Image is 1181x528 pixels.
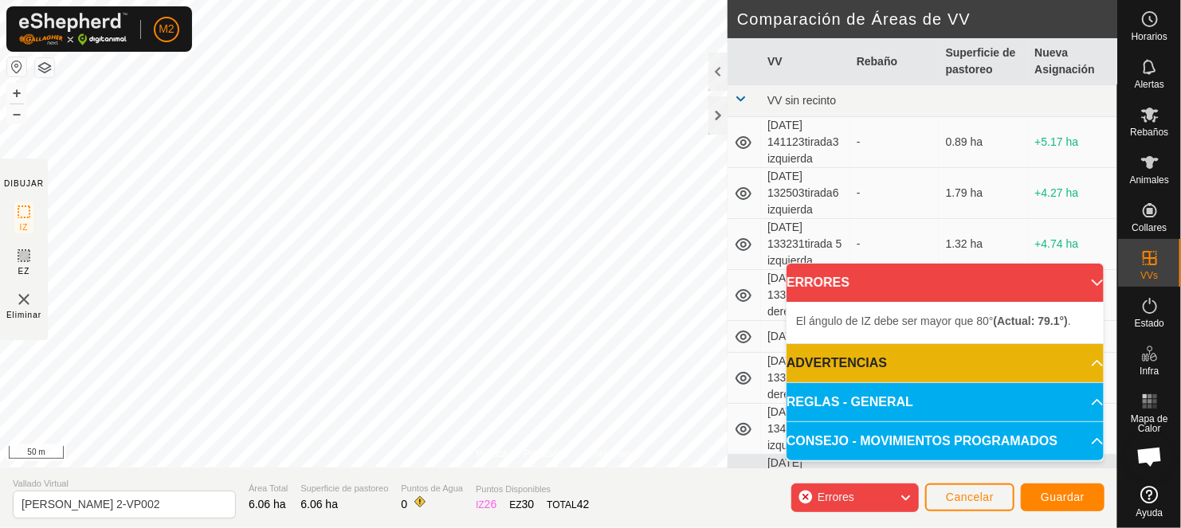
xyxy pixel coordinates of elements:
[857,134,933,151] div: -
[850,38,940,85] th: Rebaño
[522,498,535,510] span: 30
[767,94,836,107] span: VV sin recinto
[1126,432,1174,480] div: Chat abierto
[857,185,933,201] div: -
[159,21,174,37] span: M2
[761,404,850,455] td: [DATE] 134027tirada 2 izquierda
[939,219,1028,270] td: 1.32 ha
[1021,483,1104,511] button: Guardar
[761,270,850,321] td: [DATE] 133709pasillo derecha
[761,219,850,270] td: [DATE] 133231tirada 5 izquierda
[946,491,994,503] span: Cancelar
[20,221,29,233] span: IZ
[249,482,288,495] span: Área Total
[1130,175,1169,185] span: Animales
[1140,271,1158,280] span: VVs
[577,498,590,510] span: 42
[300,498,338,510] span: 6.06 ha
[476,496,496,513] div: IZ
[300,482,388,495] span: Superficie de pastoreo
[761,168,850,219] td: [DATE] 132503tirada6 izquierda
[787,422,1104,460] p-accordion-header: CONSEJO - MOVIMIENTOS PROGRAMADOS
[1136,508,1163,518] span: Ayuda
[787,264,1104,302] p-accordion-header: ERRORES
[485,498,497,510] span: 26
[939,168,1028,219] td: 1.79 ha
[1122,414,1177,433] span: Mapa de Calor
[1028,117,1117,168] td: +5.17 ha
[547,496,589,513] div: TOTAL
[7,104,26,123] button: –
[249,498,286,510] span: 6.06 ha
[19,13,128,45] img: Logo Gallagher
[994,315,1069,327] b: (Actual: 79.1°)
[476,483,589,496] span: Puntos Disponibles
[761,321,850,353] td: [DATE] 162257
[1041,491,1085,503] span: Guardar
[857,236,933,252] div: -
[509,496,534,513] div: EZ
[1028,38,1117,85] th: Nueva Asignación
[587,447,641,461] a: Contáctenos
[1028,219,1117,270] td: +4.74 ha
[939,38,1028,85] th: Superficie de pastoreo
[13,477,236,491] span: Vallado Virtual
[7,84,26,103] button: +
[401,498,407,510] span: 0
[14,290,33,309] img: VV
[35,58,54,77] button: Capas del Mapa
[761,38,850,85] th: VV
[7,57,26,76] button: Restablecer Mapa
[1118,479,1181,524] a: Ayuda
[761,117,850,168] td: [DATE] 141123tirada3 izquierda
[1132,32,1167,41] span: Horarios
[787,302,1104,343] p-accordion-content: ERRORES
[761,353,850,404] td: [DATE] 133800tirada 3 derecha
[787,273,849,292] span: ERRORES
[787,393,913,412] span: REGLAS - GENERAL
[787,383,1104,421] p-accordion-header: REGLAS - GENERAL
[796,315,1071,327] span: El ángulo de IZ debe ser mayor que 80° .
[787,354,887,373] span: ADVERTENCIAS
[477,447,568,461] a: Política de Privacidad
[18,265,30,277] span: EZ
[1135,80,1164,89] span: Alertas
[787,344,1104,382] p-accordion-header: ADVERTENCIAS
[925,483,1014,511] button: Cancelar
[787,432,1057,451] span: CONSEJO - MOVIMIENTOS PROGRAMADOS
[1132,223,1167,233] span: Collares
[1140,366,1159,376] span: Infra
[818,491,854,503] span: Errores
[939,117,1028,168] td: 0.89 ha
[4,178,44,190] div: DIBUJAR
[761,455,850,522] td: [DATE] 134027tirada 2 izquierda-VP001
[6,309,41,321] span: Eliminar
[737,10,1117,29] h2: Comparación de Áreas de VV
[1028,168,1117,219] td: +4.27 ha
[1135,319,1164,328] span: Estado
[401,482,463,495] span: Puntos de Agua
[1130,127,1168,137] span: Rebaños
